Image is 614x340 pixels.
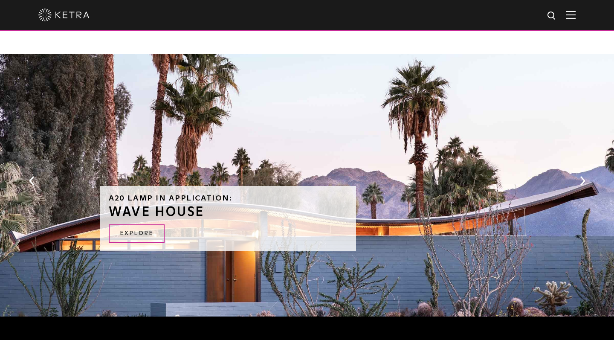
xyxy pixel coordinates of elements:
[547,11,557,21] img: search icon
[109,195,348,202] h6: A20 Lamp in Application:
[27,175,36,186] button: Previous
[578,175,587,186] button: Next
[109,206,348,218] h3: Wave House
[109,224,165,243] a: Explore
[566,11,576,19] img: Hamburger%20Nav.svg
[38,9,90,21] img: ketra-logo-2019-white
